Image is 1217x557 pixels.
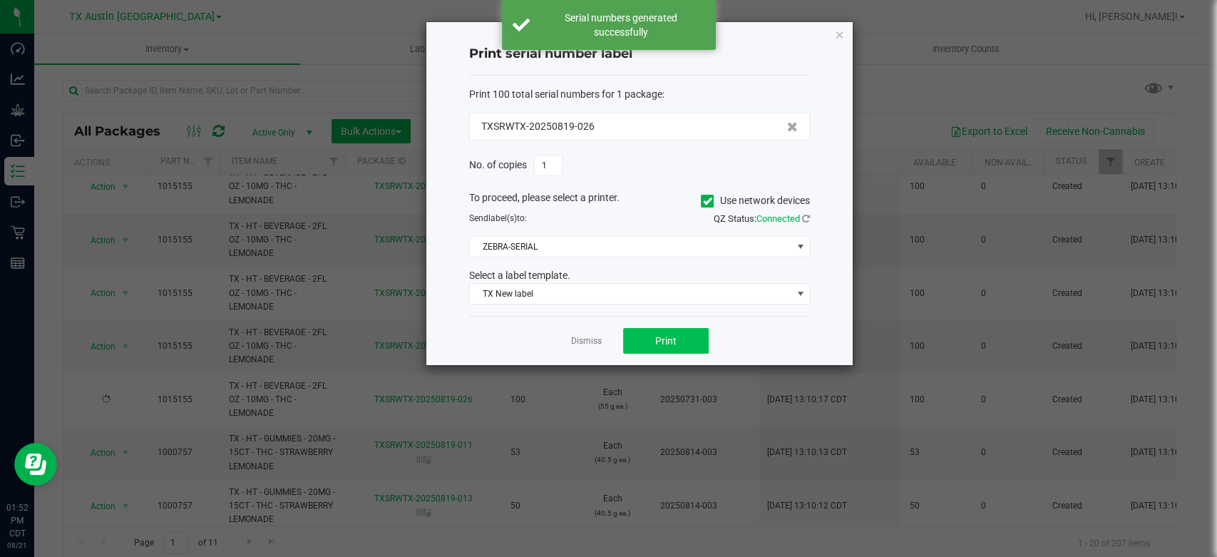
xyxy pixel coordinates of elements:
div: Select a label template. [458,268,821,283]
label: Use network devices [701,193,810,208]
span: label(s) [488,213,517,223]
span: Send to: [469,213,527,223]
span: TXSRWTX-20250819-026 [481,119,595,134]
span: TX New label [470,284,791,304]
h4: Print serial number label [469,45,810,63]
iframe: Resource center [14,443,57,486]
button: Print [623,328,709,354]
span: QZ Status: [714,213,810,224]
span: Connected [756,213,800,224]
div: : [469,87,810,102]
div: To proceed, please select a printer. [458,190,821,212]
a: Dismiss [571,335,602,347]
span: Print 100 total serial numbers for 1 package [469,88,662,100]
span: ZEBRA-SERIAL [470,237,791,257]
span: No. of copies [469,158,527,170]
span: Print [655,335,677,347]
div: Serial numbers generated successfully [538,11,705,39]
